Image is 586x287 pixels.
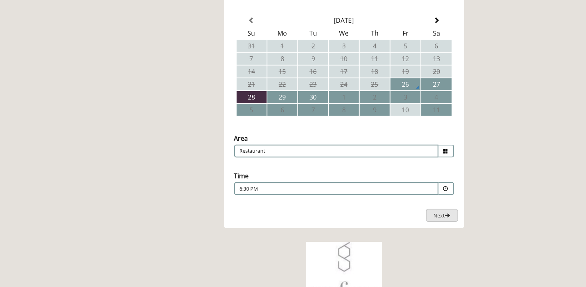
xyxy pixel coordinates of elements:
th: We [329,27,359,39]
td: 3 [329,40,359,52]
td: 4 [421,91,451,103]
th: Th [360,27,390,39]
td: 23 [298,78,328,90]
td: 17 [329,66,359,78]
td: 8 [329,104,359,116]
td: 8 [267,53,297,65]
td: 11 [360,53,390,65]
td: 19 [391,66,421,78]
td: 10 [391,104,421,116]
td: 26 [391,78,421,90]
td: 1 [329,91,359,103]
td: 27 [421,78,451,90]
td: 1 [267,40,297,52]
td: 5 [391,40,421,52]
td: 11 [421,104,451,116]
td: 5 [237,104,267,116]
th: Select Month [267,14,421,26]
td: 20 [421,66,451,78]
td: 13 [421,53,451,65]
span: Previous Month [248,17,255,24]
td: 31 [237,40,267,52]
td: 10 [329,53,359,65]
span: Next [434,212,450,219]
th: Fr [391,27,421,39]
td: 29 [267,91,297,103]
td: 18 [360,66,390,78]
td: 6 [421,40,451,52]
td: 22 [267,78,297,90]
td: 12 [391,53,421,65]
td: 9 [360,104,390,116]
label: Time [234,171,249,180]
label: Area [234,134,248,143]
td: 2 [298,40,328,52]
p: 6:30 PM [240,185,385,193]
td: 6 [267,104,297,116]
td: 9 [298,53,328,65]
span: Next Month [433,17,440,24]
td: 28 [237,91,267,103]
td: 15 [267,66,297,78]
button: Next [426,209,458,222]
th: Tu [298,27,328,39]
th: Sa [421,27,451,39]
td: 14 [237,66,267,78]
td: 3 [391,91,421,103]
td: 7 [298,104,328,116]
td: 24 [329,78,359,90]
th: Su [237,27,267,39]
td: 7 [237,53,267,65]
td: 2 [360,91,390,103]
td: 4 [360,40,390,52]
td: 16 [298,66,328,78]
td: 21 [237,78,267,90]
th: Mo [267,27,297,39]
td: 25 [360,78,390,90]
td: 30 [298,91,328,103]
